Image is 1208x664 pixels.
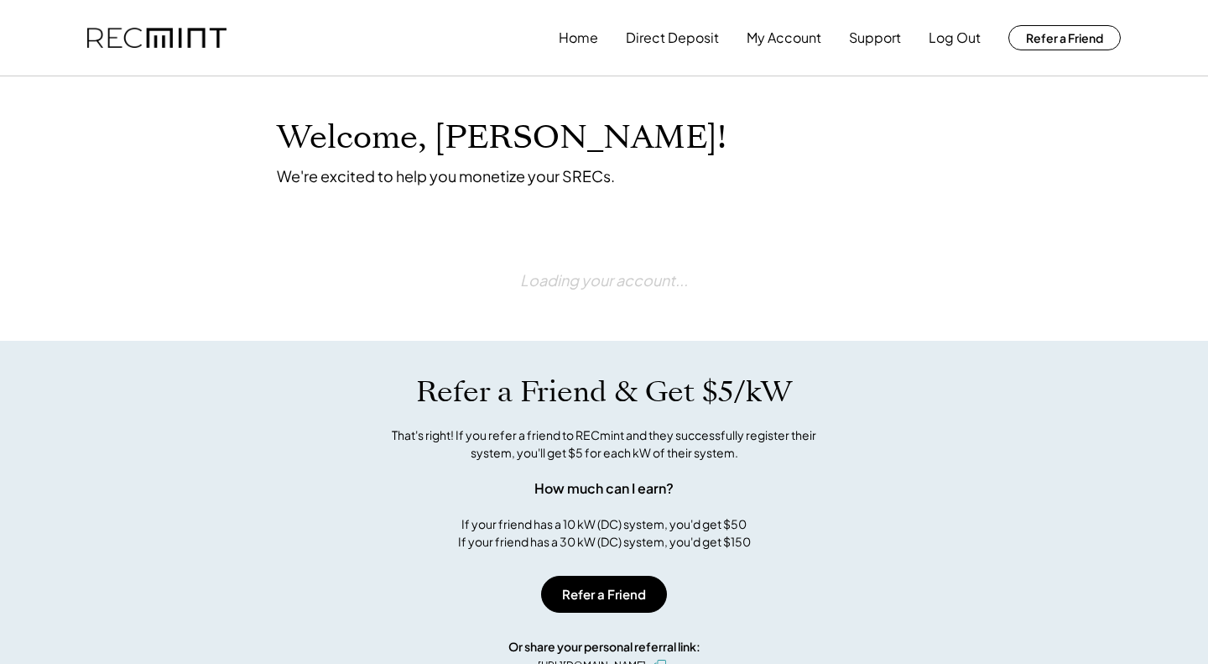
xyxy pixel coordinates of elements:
button: My Account [747,21,821,55]
img: recmint-logotype%403x.png [87,28,226,49]
button: Refer a Friend [1008,25,1121,50]
button: Refer a Friend [541,576,667,613]
button: Log Out [929,21,981,55]
div: How much can I earn? [534,478,674,499]
div: Or share your personal referral link: [508,638,700,656]
div: That's right! If you refer a friend to RECmint and they successfully register their system, you'l... [373,426,835,462]
button: Home [559,21,598,55]
h1: Refer a Friend & Get $5/kW [416,374,792,410]
h1: Welcome, [PERSON_NAME]! [277,118,726,158]
div: If your friend has a 10 kW (DC) system, you'd get $50 If your friend has a 30 kW (DC) system, you... [458,515,751,551]
div: We're excited to help you monetize your SRECs. [277,166,615,186]
div: Loading your account... [520,227,688,332]
button: Support [849,21,901,55]
button: Direct Deposit [626,21,719,55]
